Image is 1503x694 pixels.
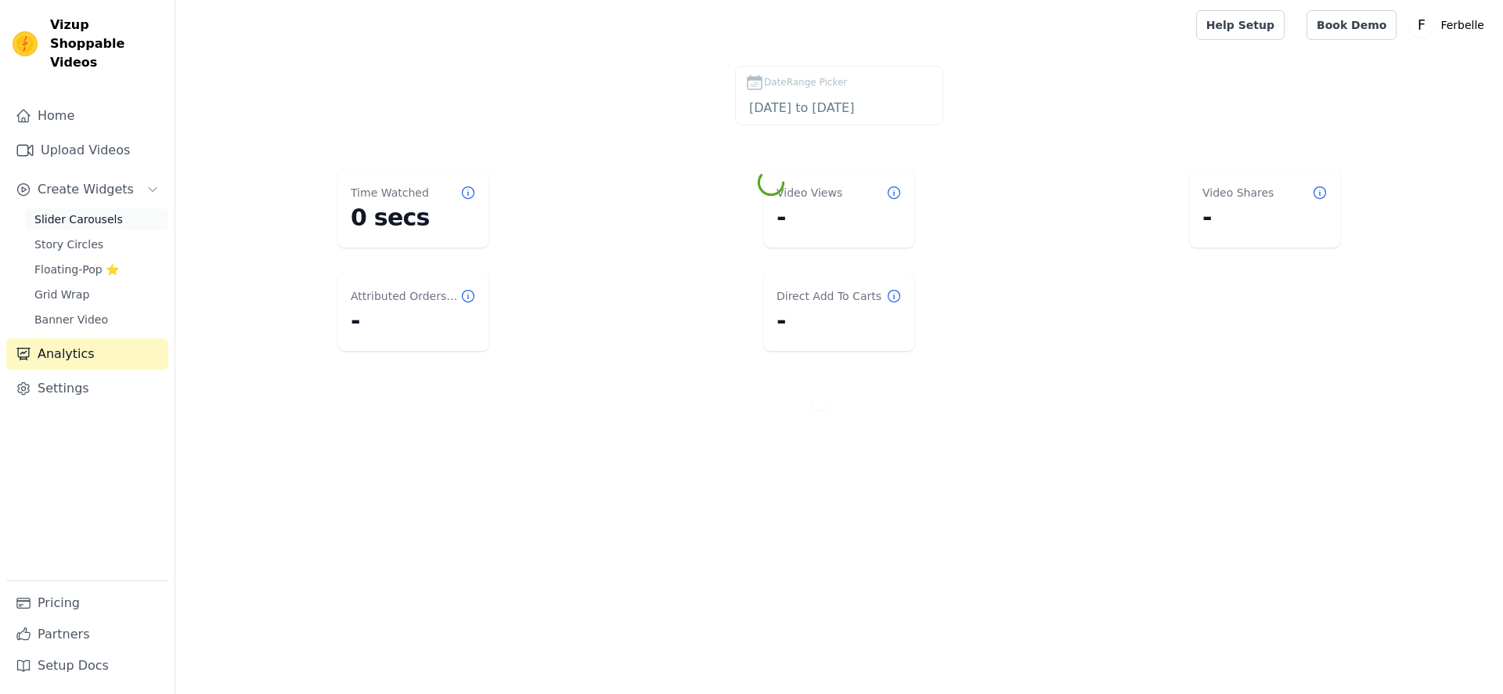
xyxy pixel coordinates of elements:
dt: Attributed Orders Count [351,288,460,304]
span: DateRange Picker [764,75,847,89]
dt: Time Watched [351,185,429,201]
span: Vizup Shoppable Videos [50,16,162,72]
a: Upload Videos [6,135,168,166]
a: Grid Wrap [25,284,168,305]
span: Banner Video [34,312,108,327]
dd: 0 secs [351,204,476,232]
a: Partners [6,619,168,650]
a: Pricing [6,587,168,619]
span: Slider Carousels [34,211,123,227]
a: Analytics [6,338,168,370]
a: Floating-Pop ⭐ [25,258,168,280]
button: F Ferbelle [1409,11,1490,39]
p: Ferbelle [1434,11,1490,39]
a: Banner Video [25,309,168,331]
dd: - [777,204,902,232]
a: Setup Docs [6,650,168,681]
a: Help Setup [1196,10,1285,40]
a: Home [6,100,168,132]
dd: - [777,307,902,335]
a: Story Circles [25,233,168,255]
a: Slider Carousels [25,208,168,230]
span: Grid Wrap [34,287,89,302]
span: Create Widgets [38,180,134,199]
dt: Video Shares [1202,185,1274,201]
button: Create Widgets [6,174,168,205]
span: Floating-Pop ⭐ [34,262,119,277]
img: Vizup [13,31,38,56]
dd: - [1202,204,1328,232]
a: Settings [6,373,168,404]
text: F [1418,17,1426,33]
a: Book Demo [1307,10,1397,40]
dd: - [351,307,476,335]
dt: Direct Add To Carts [777,288,881,304]
input: DateRange Picker [745,98,933,118]
span: Story Circles [34,237,103,252]
dt: Video Views [777,185,842,201]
